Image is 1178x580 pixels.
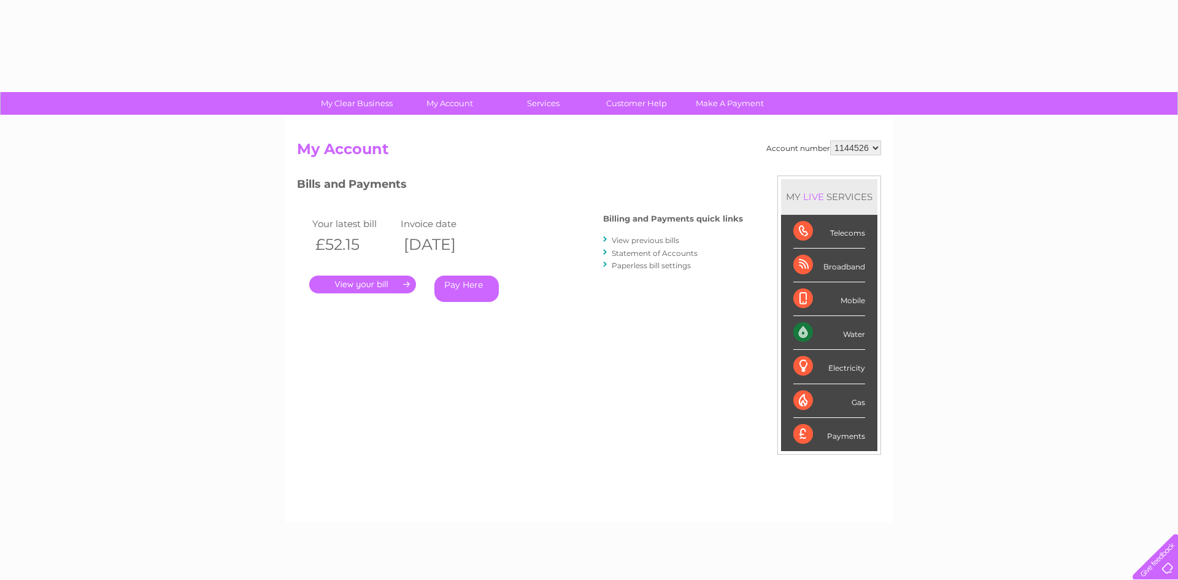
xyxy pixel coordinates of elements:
[309,276,416,293] a: .
[766,141,881,155] div: Account number
[493,92,594,115] a: Services
[309,232,398,257] th: £52.15
[793,249,865,282] div: Broadband
[793,384,865,418] div: Gas
[793,418,865,451] div: Payments
[399,92,501,115] a: My Account
[586,92,687,115] a: Customer Help
[603,214,743,223] h4: Billing and Payments quick links
[612,249,698,258] a: Statement of Accounts
[801,191,826,203] div: LIVE
[434,276,499,302] a: Pay Here
[306,92,407,115] a: My Clear Business
[781,179,877,214] div: MY SERVICES
[793,316,865,350] div: Water
[309,215,398,232] td: Your latest bill
[612,236,679,245] a: View previous bills
[793,350,865,384] div: Electricity
[297,176,743,197] h3: Bills and Payments
[793,215,865,249] div: Telecoms
[679,92,780,115] a: Make A Payment
[398,232,486,257] th: [DATE]
[612,261,691,270] a: Paperless bill settings
[793,282,865,316] div: Mobile
[297,141,881,164] h2: My Account
[398,215,486,232] td: Invoice date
